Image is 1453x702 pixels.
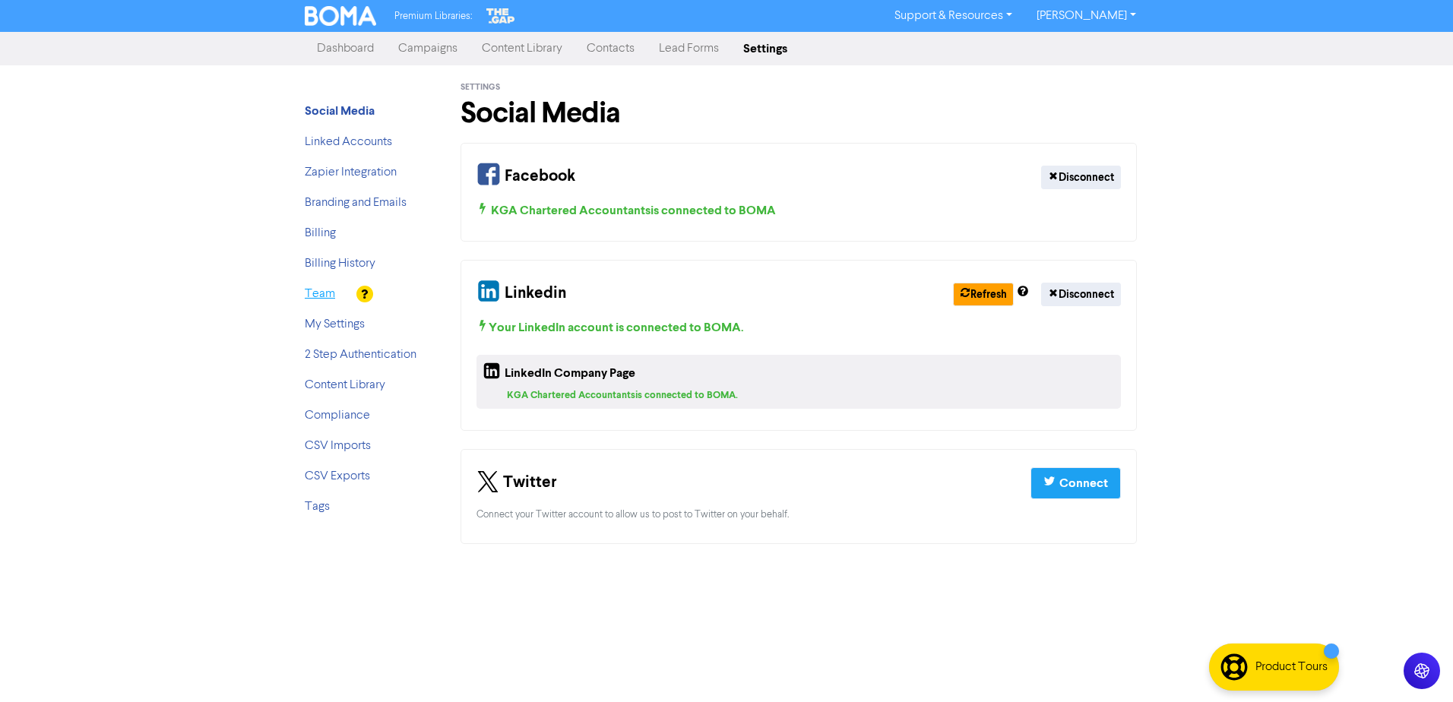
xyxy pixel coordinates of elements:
a: CSV Imports [305,440,371,452]
a: Dashboard [305,33,386,64]
img: The Gap [484,6,518,26]
a: Settings [731,33,799,64]
button: Refresh [953,283,1014,306]
a: [PERSON_NAME] [1024,4,1148,28]
div: Your LinkedIn account is connected to BOMA . [476,318,1121,337]
a: Team [305,288,335,300]
button: Disconnect [1041,283,1121,306]
strong: Social Media [305,103,375,119]
div: Your Twitter Connection [461,449,1137,544]
div: Your Facebook Connection [461,143,1137,242]
a: Billing History [305,258,375,270]
a: Tags [305,501,330,513]
div: Facebook [476,159,575,195]
div: LinkedIn Company Page [483,361,635,388]
a: Social Media [305,106,375,118]
a: Zapier Integration [305,166,397,179]
div: Linkedin [476,276,566,312]
a: Lead Forms [647,33,731,64]
a: CSV Exports [305,470,370,482]
div: Connect your Twitter account to allow us to post to Twitter on your behalf. [476,508,1121,522]
h1: Social Media [461,96,1137,131]
div: KGA Chartered Accountants is connected to BOMA. [507,388,1115,403]
a: Contacts [575,33,647,64]
button: Connect [1030,467,1121,499]
a: Compliance [305,409,370,422]
a: Content Library [305,379,385,391]
a: Content Library [470,33,575,64]
span: Settings [461,82,500,93]
img: BOMA Logo [305,6,376,26]
a: Billing [305,227,336,239]
div: KGA Chartered Accountants is connected to BOMA [476,201,1121,220]
a: 2 Step Authentication [305,349,416,361]
span: Premium Libraries: [394,11,472,21]
a: Branding and Emails [305,197,407,209]
button: Disconnect [1041,166,1121,189]
div: Your Linkedin and Company Page Connection [461,260,1137,431]
a: My Settings [305,318,365,330]
iframe: Chat Widget [1377,629,1453,702]
div: Twitter [476,465,557,501]
a: Support & Resources [882,4,1024,28]
div: Connect [1059,474,1108,492]
a: Campaigns [386,33,470,64]
a: Linked Accounts [305,136,392,148]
